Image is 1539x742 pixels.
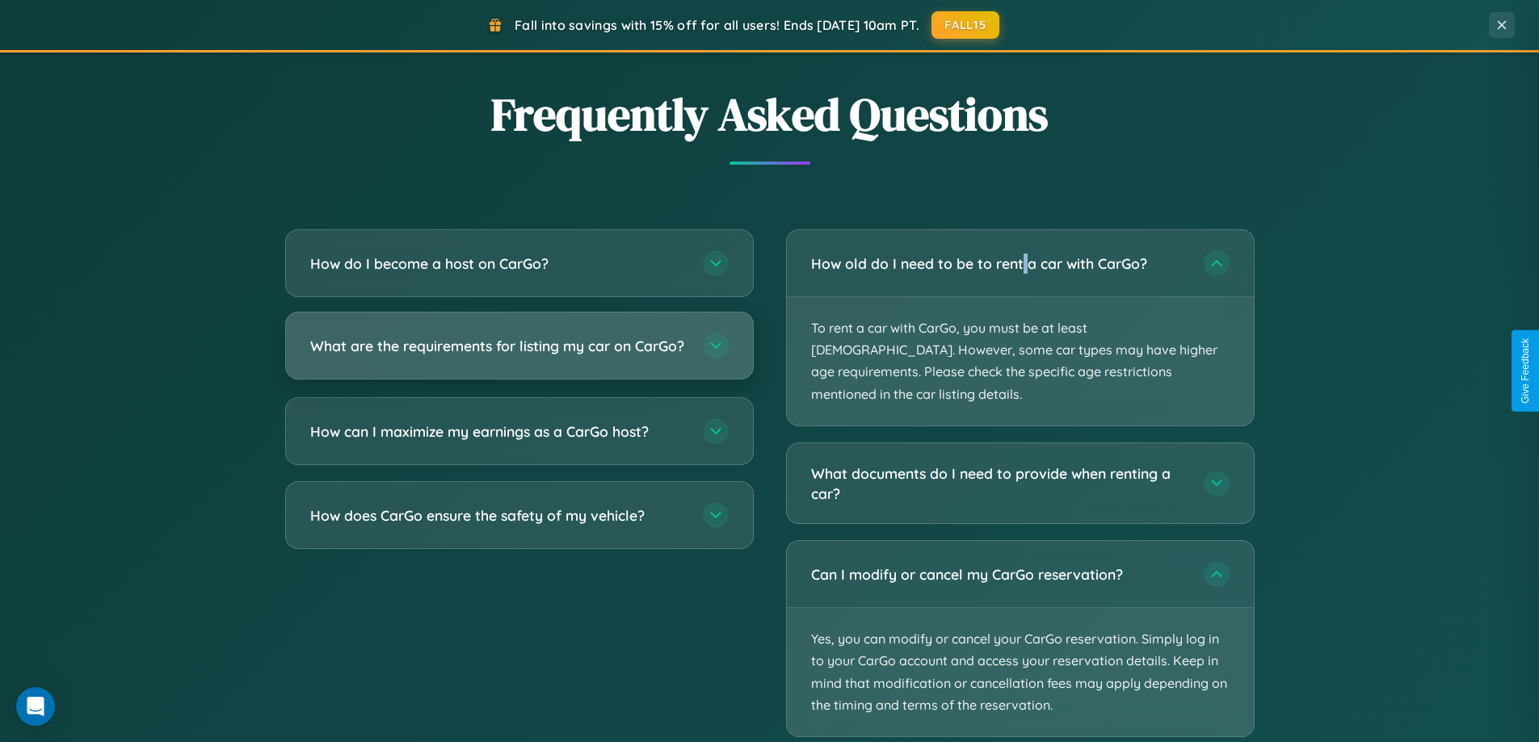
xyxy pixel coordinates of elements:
h3: What documents do I need to provide when renting a car? [811,463,1188,503]
h3: What are the requirements for listing my car on CarGo? [310,336,687,356]
p: Yes, you can modify or cancel your CarGo reservation. Simply log in to your CarGo account and acc... [787,608,1254,736]
h3: How do I become a host on CarGo? [310,254,687,274]
h3: Can I modify or cancel my CarGo reservation? [811,564,1188,585]
div: Open Intercom Messenger [16,687,55,726]
p: To rent a car with CarGo, you must be at least [DEMOGRAPHIC_DATA]. However, some car types may ha... [787,297,1254,425]
span: Fall into savings with 15% off for all users! Ends [DATE] 10am PT. [515,17,919,33]
h3: How old do I need to be to rent a car with CarGo? [811,254,1188,274]
button: FALL15 [931,11,999,39]
div: Give Feedback [1520,338,1531,404]
h3: How can I maximize my earnings as a CarGo host? [310,421,687,442]
h3: How does CarGo ensure the safety of my vehicle? [310,505,687,526]
h2: Frequently Asked Questions [285,83,1255,145]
